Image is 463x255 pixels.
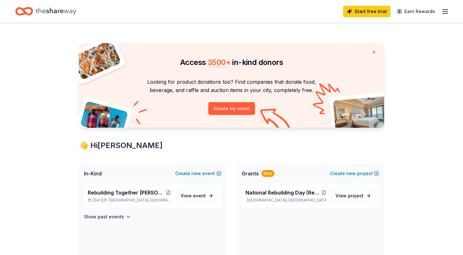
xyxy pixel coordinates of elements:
span: event [193,193,206,198]
p: [DATE] • [88,198,171,203]
button: Createnewproject [330,170,379,177]
span: View [335,192,363,200]
img: Pizza [72,39,121,80]
span: View [181,192,206,200]
span: National Rebuilding Day (Rebuilding Together [PERSON_NAME][GEOGRAPHIC_DATA]) [245,189,321,196]
span: Rebuilding Together [PERSON_NAME] Valley's Golf Fundraiser [88,189,165,196]
button: Show past events [84,213,131,221]
a: View project [331,190,375,202]
span: new [346,170,356,177]
h4: Show past events [84,213,124,221]
div: New [261,170,274,177]
span: project [348,193,363,198]
span: Access in-kind donors [180,58,283,67]
button: Create my event [208,102,255,115]
div: 👋 Hi [PERSON_NAME] [79,140,384,151]
span: new [191,170,201,177]
a: Home [15,4,76,19]
span: In-Kind [84,170,102,177]
img: Curvy arrow [260,109,292,132]
p: Looking for product donations too? Find companies that donate food, beverage, and raffle and auct... [86,78,377,95]
span: [GEOGRAPHIC_DATA], [GEOGRAPHIC_DATA] [109,198,171,203]
a: Earn Rewards [393,6,439,17]
button: Createnewevent [175,170,221,177]
span: Grants [242,170,259,177]
a: View event [176,190,218,202]
span: 3500 + [208,58,231,67]
a: Start free trial [343,6,390,17]
p: [GEOGRAPHIC_DATA], [GEOGRAPHIC_DATA] [245,198,326,203]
